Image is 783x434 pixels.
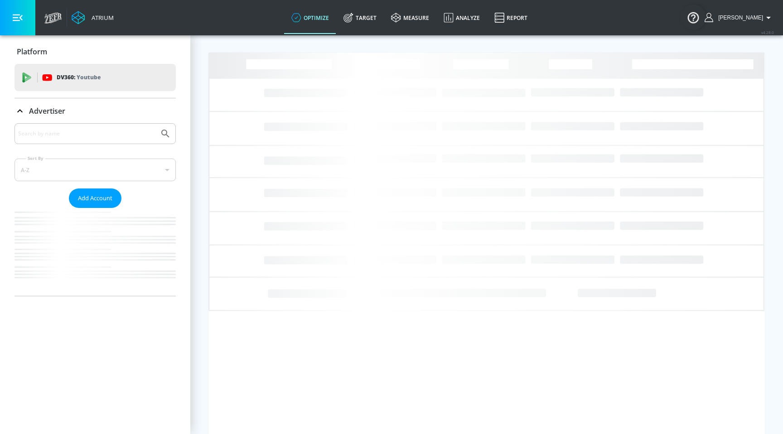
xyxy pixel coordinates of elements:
[14,123,176,296] div: Advertiser
[18,128,155,140] input: Search by name
[29,106,65,116] p: Advertiser
[14,208,176,296] nav: list of Advertiser
[14,64,176,91] div: DV360: Youtube
[761,30,774,35] span: v 4.28.0
[681,5,706,30] button: Open Resource Center
[77,72,101,82] p: Youtube
[57,72,101,82] p: DV360:
[88,14,114,22] div: Atrium
[14,98,176,124] div: Advertiser
[14,39,176,64] div: Platform
[384,1,436,34] a: measure
[436,1,487,34] a: Analyze
[69,188,121,208] button: Add Account
[17,47,47,57] p: Platform
[705,12,774,23] button: [PERSON_NAME]
[336,1,384,34] a: Target
[78,193,112,203] span: Add Account
[284,1,336,34] a: optimize
[715,14,763,21] span: login as: justin.nim@zefr.com
[26,155,45,161] label: Sort By
[14,159,176,181] div: A-Z
[487,1,535,34] a: Report
[72,11,114,24] a: Atrium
